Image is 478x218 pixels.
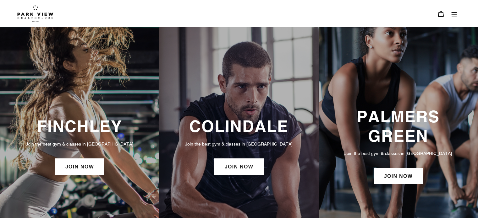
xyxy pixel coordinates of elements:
[166,141,312,147] p: Join the best gym & classes in [GEOGRAPHIC_DATA]
[448,7,461,20] button: Menu
[6,141,153,147] p: Join the best gym & classes in [GEOGRAPHIC_DATA]
[325,107,472,146] h3: PALMERS GREEN
[166,117,312,136] h3: COLINDALE
[6,117,153,136] h3: FINCHLEY
[55,158,104,175] a: JOIN NOW: Finchley Membership
[325,150,472,157] p: Join the best gym & classes in [GEOGRAPHIC_DATA]
[214,158,264,175] a: JOIN NOW: Colindale Membership
[17,5,53,22] img: Park view health clubs is a gym near you.
[374,168,423,184] a: JOIN NOW: Palmers Green Membership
